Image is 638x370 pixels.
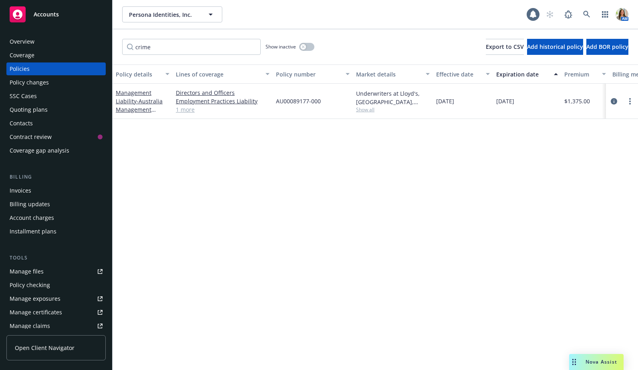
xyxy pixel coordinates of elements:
a: Invoices [6,184,106,197]
button: Persona Identities, Inc. [122,6,222,22]
a: Switch app [597,6,613,22]
a: Quoting plans [6,103,106,116]
a: Contract review [6,131,106,143]
button: Policy details [113,64,173,84]
div: Expiration date [496,70,549,78]
span: Accounts [34,11,59,18]
button: Expiration date [493,64,561,84]
div: Coverage gap analysis [10,144,69,157]
a: Policy checking [6,279,106,292]
span: Add BOR policy [586,43,628,50]
a: Account charges [6,211,106,224]
div: Billing [6,173,106,181]
button: Export to CSV [486,39,524,55]
a: SSC Cases [6,90,106,103]
button: Add BOR policy [586,39,628,55]
a: Directors and Officers [176,88,270,97]
a: more [625,97,635,106]
span: AU00089177-000 [276,97,321,105]
a: Employment Practices Liability [176,97,270,105]
a: Management Liability [116,89,163,122]
a: Search [579,6,595,22]
span: Nova Assist [586,358,617,365]
a: Policy changes [6,76,106,89]
a: Policies [6,62,106,75]
span: Persona Identities, Inc. [129,10,198,19]
div: Underwriters at Lloyd's, [GEOGRAPHIC_DATA], [PERSON_NAME] of [GEOGRAPHIC_DATA], HDL Insurance Bro... [356,89,430,106]
div: Policy details [116,70,161,78]
div: Manage files [10,265,44,278]
span: Open Client Navigator [15,344,74,352]
a: Manage claims [6,320,106,332]
span: Add historical policy [527,43,583,50]
input: Filter by keyword... [122,39,261,55]
div: Installment plans [10,225,56,238]
button: Effective date [433,64,493,84]
a: Accounts [6,3,106,26]
div: Overview [10,35,34,48]
a: Start snowing [542,6,558,22]
button: Nova Assist [569,354,624,370]
div: Market details [356,70,421,78]
div: Policy checking [10,279,50,292]
button: Policy number [273,64,353,84]
img: photo [616,8,628,21]
a: 1 more [176,105,270,114]
button: Add historical policy [527,39,583,55]
a: Report a Bug [560,6,576,22]
div: Policy number [276,70,341,78]
div: Manage certificates [10,306,62,319]
div: Manage exposures [10,292,60,305]
a: circleInformation [609,97,619,106]
div: Contacts [10,117,33,130]
div: Policies [10,62,30,75]
a: Contacts [6,117,106,130]
span: [DATE] [496,97,514,105]
div: Lines of coverage [176,70,261,78]
a: Coverage gap analysis [6,144,106,157]
div: Billing updates [10,198,50,211]
a: Billing updates [6,198,106,211]
div: SSC Cases [10,90,37,103]
a: Manage certificates [6,306,106,319]
span: Show all [356,106,430,113]
div: Premium [564,70,597,78]
div: Contract review [10,131,52,143]
span: Export to CSV [486,43,524,50]
div: Effective date [436,70,481,78]
button: Lines of coverage [173,64,273,84]
a: Manage files [6,265,106,278]
div: Quoting plans [10,103,48,116]
div: Coverage [10,49,34,62]
div: Policy changes [10,76,49,89]
span: - Australia Management Liability -LAP [116,97,163,122]
a: Installment plans [6,225,106,238]
button: Market details [353,64,433,84]
div: Tools [6,254,106,262]
span: [DATE] [436,97,454,105]
button: Premium [561,64,609,84]
a: Coverage [6,49,106,62]
a: Overview [6,35,106,48]
div: Drag to move [569,354,579,370]
div: Invoices [10,184,31,197]
span: $1,375.00 [564,97,590,105]
div: Manage claims [10,320,50,332]
div: Account charges [10,211,54,224]
a: Manage exposures [6,292,106,305]
span: Show inactive [266,43,296,50]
